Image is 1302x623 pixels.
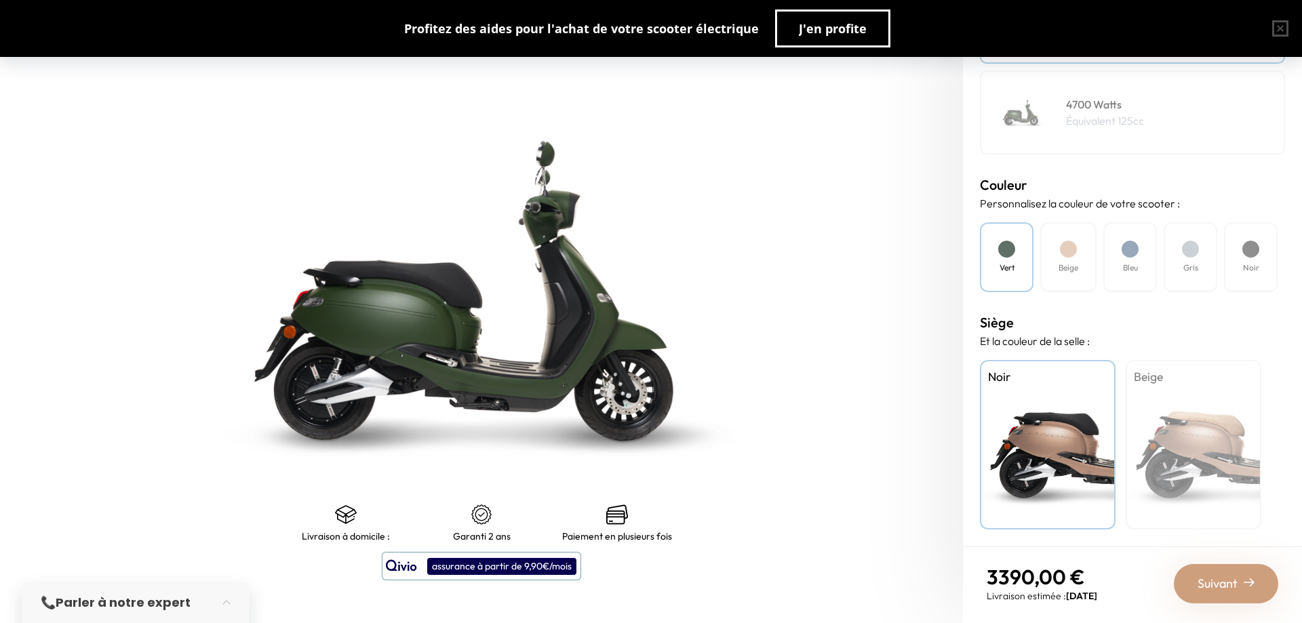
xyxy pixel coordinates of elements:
img: right-arrow-2.png [1244,577,1255,588]
span: [DATE] [1066,590,1097,602]
p: Personnalisez la couleur de votre scooter : [980,195,1285,212]
p: Paiement en plusieurs fois [562,531,672,542]
p: Et la couleur de la selle : [980,333,1285,349]
img: credit-cards.png [606,504,628,525]
h4: Noir [988,368,1107,386]
h4: Bleu [1123,262,1138,274]
img: Scooter [988,79,1056,146]
img: certificat-de-garantie.png [471,504,492,525]
h3: Couleur [980,175,1285,195]
img: logo qivio [386,558,417,574]
img: shipping.png [335,504,357,525]
span: 3390,00 € [987,564,1085,590]
h4: Gris [1183,262,1198,274]
h4: Noir [1243,262,1259,274]
h4: 4700 Watts [1066,96,1144,113]
p: Livraison estimée : [987,589,1097,603]
span: Suivant [1198,574,1238,593]
h4: Vert [1000,262,1014,274]
p: Équivalent 125cc [1066,113,1144,129]
h3: Siège [980,313,1285,333]
p: Garanti 2 ans [453,531,511,542]
h4: Beige [1059,262,1078,274]
div: assurance à partir de 9,90€/mois [427,558,576,575]
button: assurance à partir de 9,90€/mois [382,552,581,580]
h4: Beige [1134,368,1253,386]
p: Livraison à domicile : [302,531,390,542]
